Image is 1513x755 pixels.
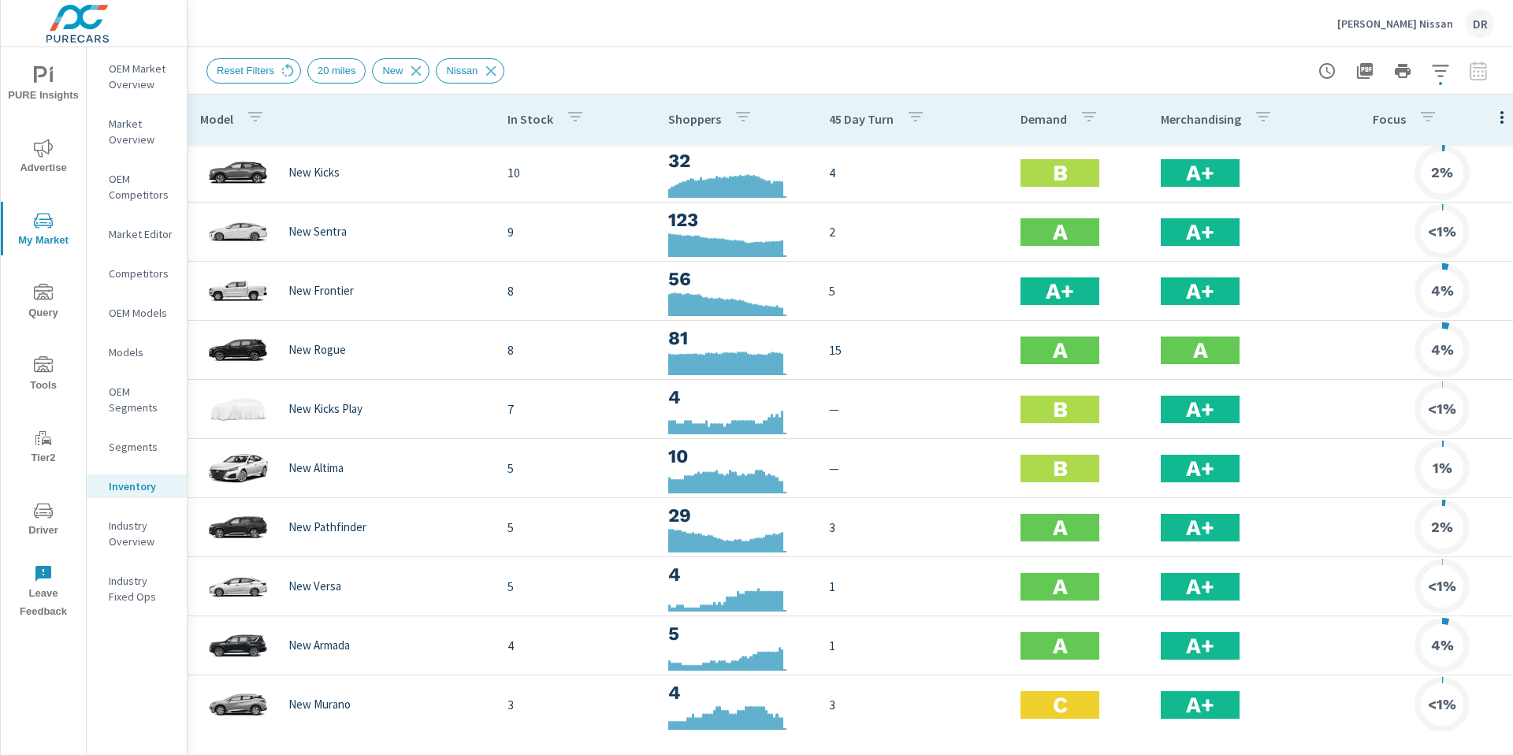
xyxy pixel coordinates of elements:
span: Nissan [437,65,487,76]
img: glamour [206,208,270,255]
h6: 2% [1431,165,1453,180]
p: 5 [829,281,995,300]
h3: 32 [668,147,804,174]
p: 4 [829,163,995,182]
p: 4 [507,636,643,655]
h2: A+ [1186,277,1214,305]
h6: <1% [1428,224,1456,240]
div: Competitors [87,262,187,285]
span: New [373,65,412,76]
img: glamour [206,563,270,610]
p: 15 [829,340,995,359]
div: Nissan [436,58,504,84]
span: My Market [6,211,81,250]
div: Segments [87,435,187,459]
h6: 1% [1433,460,1452,476]
div: Market Editor [87,222,187,246]
p: OEM Competitors [109,171,174,203]
h3: 29 [668,502,804,529]
p: New Versa [288,579,341,593]
p: 5 [507,577,643,596]
p: 3 [507,695,643,714]
button: Print Report [1387,55,1418,87]
div: Inventory [87,474,187,498]
h6: <1% [1428,578,1456,594]
p: New Kicks Play [288,402,362,416]
h2: B [1053,159,1068,187]
h2: A+ [1186,691,1214,719]
p: Industry Overview [109,518,174,549]
p: Shoppers [668,111,721,127]
p: New Armada [288,638,350,653]
button: Apply Filters [1425,55,1456,87]
p: 8 [507,281,643,300]
h2: A+ [1186,455,1214,482]
p: New Murano [288,697,351,712]
div: OEM Market Overview [87,57,187,96]
span: Tier2 [6,429,81,467]
p: 3 [829,695,995,714]
h6: 2% [1431,519,1453,535]
h6: 4% [1431,283,1454,299]
p: [PERSON_NAME] Nissan [1337,17,1453,31]
p: 45 Day Turn [829,111,894,127]
p: 1 [829,577,995,596]
p: OEM Models [109,305,174,321]
h6: 4% [1431,342,1454,358]
h6: <1% [1428,697,1456,712]
span: Query [6,284,81,322]
img: glamour [206,504,270,551]
p: New Pathfinder [288,520,366,534]
span: Driver [6,501,81,540]
p: Market Editor [109,226,174,242]
div: OEM Competitors [87,167,187,206]
span: Reset Filters [207,65,284,76]
span: Advertise [6,139,81,177]
p: New Sentra [288,225,347,239]
h2: A+ [1186,632,1214,660]
div: Market Overview [87,112,187,151]
span: 20 miles [308,65,365,76]
p: Competitors [109,266,174,281]
p: 9 [507,222,643,241]
p: 5 [507,459,643,478]
span: Tools [6,356,81,395]
h2: A+ [1046,277,1074,305]
span: PURE Insights [6,66,81,105]
h3: 4 [668,561,804,588]
h3: 56 [668,266,804,292]
h2: A [1053,632,1068,660]
h2: B [1053,396,1068,423]
img: glamour [206,622,270,669]
h2: A [1053,573,1068,601]
h2: A+ [1186,159,1214,187]
p: New Frontier [288,284,354,298]
img: glamour [206,267,270,314]
p: Market Overview [109,116,174,147]
p: — [829,400,995,418]
p: 5 [507,518,643,537]
h6: <1% [1428,401,1456,417]
h2: C [1053,691,1068,719]
p: — [829,459,995,478]
h2: B [1053,455,1068,482]
p: Segments [109,439,174,455]
div: Industry Fixed Ops [87,569,187,608]
div: nav menu [1,47,86,627]
img: glamour [206,385,270,433]
img: glamour [206,149,270,196]
p: New Altima [288,461,344,475]
p: Demand [1020,111,1067,127]
div: Reset Filters [206,58,301,84]
img: glamour [206,444,270,492]
p: Focus [1373,111,1406,127]
h2: A+ [1186,396,1214,423]
p: OEM Segments [109,384,174,415]
h3: 4 [668,679,804,706]
h2: A [1193,337,1208,364]
div: Models [87,340,187,364]
p: Model [200,111,233,127]
div: DR [1466,9,1494,38]
p: 2 [829,222,995,241]
div: Industry Overview [87,514,187,553]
